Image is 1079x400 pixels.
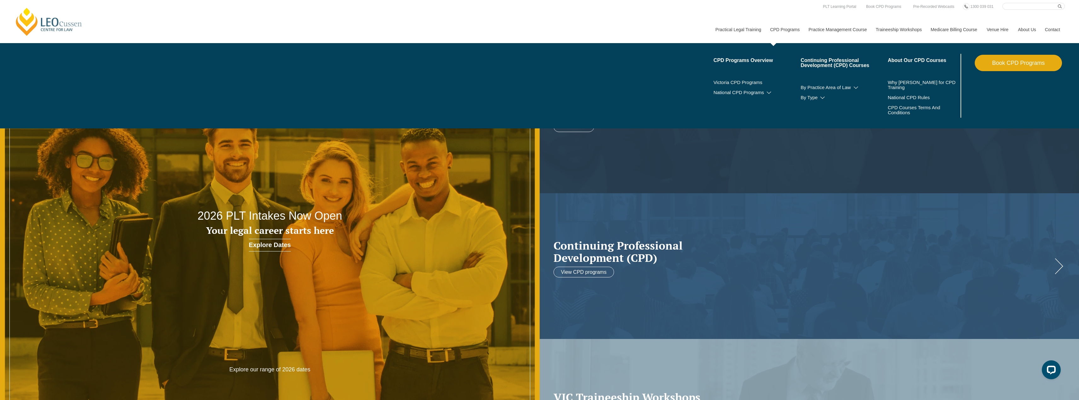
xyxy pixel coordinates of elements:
[714,80,801,85] a: Victoria CPD Programs
[804,16,871,43] a: Practice Management Course
[554,239,1053,264] h2: Continuing Professional Development (CPD)
[801,85,888,90] a: By Practice Area of Law
[714,90,801,95] a: National CPD Programs
[711,16,766,43] a: Practical Legal Training
[970,4,993,9] span: 1300 039 031
[14,7,84,37] a: [PERSON_NAME] Centre for Law
[969,3,995,10] a: 1300 039 031
[1037,358,1063,384] iframe: LiveChat chat widget
[765,16,804,43] a: CPD Programs
[249,239,291,251] a: Explore Dates
[162,366,378,373] p: Explore our range of 2026 dates
[1040,16,1065,43] a: Contact
[801,95,888,100] a: By Type
[554,267,614,278] a: View CPD programs
[1013,16,1040,43] a: About Us
[926,16,982,43] a: Medicare Billing Course
[864,3,903,10] a: Book CPD Programs
[801,58,888,68] a: Continuing Professional Development (CPD) Courses
[975,55,1062,71] a: Book CPD Programs
[912,3,956,10] a: Pre-Recorded Webcasts
[108,225,432,236] h3: Your legal career starts here
[888,95,959,100] a: National CPD Rules
[821,3,858,10] a: PLT Learning Portal
[888,80,959,90] a: Why [PERSON_NAME] for CPD Training
[871,16,926,43] a: Traineeship Workshops
[982,16,1013,43] a: Venue Hire
[554,239,1053,264] a: Continuing ProfessionalDevelopment (CPD)
[108,210,432,222] h2: 2026 PLT Intakes Now Open
[888,105,944,115] a: CPD Courses Terms And Conditions
[714,58,801,63] a: CPD Programs Overview
[888,58,959,63] a: About Our CPD Courses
